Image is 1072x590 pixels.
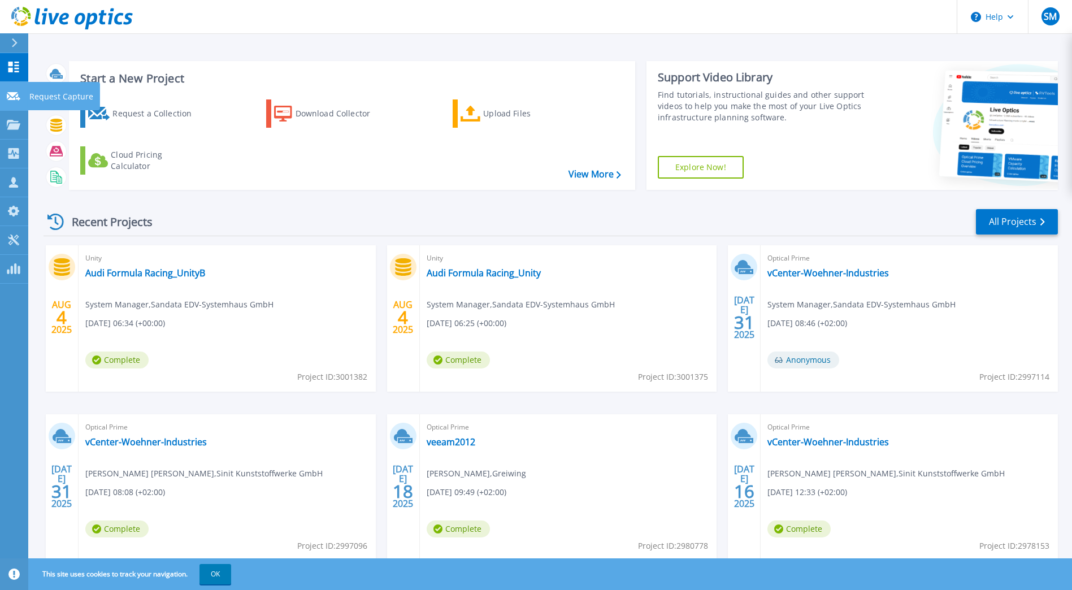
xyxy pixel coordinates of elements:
span: System Manager , Sandata EDV-Systemhaus GmbH [767,298,956,311]
a: All Projects [976,209,1058,235]
a: Audi Formula Racing_UnityB [85,267,205,279]
a: Request a Collection [80,99,206,128]
span: Anonymous [767,352,839,368]
span: [DATE] 06:34 (+00:00) [85,317,165,329]
h3: Start a New Project [80,72,620,85]
span: Unity [427,252,710,264]
span: 31 [51,487,72,496]
a: vCenter-Woehner-Industries [767,436,889,448]
span: 4 [57,313,67,322]
span: Unity [85,252,369,264]
span: Project ID: 3001375 [638,371,708,383]
a: vCenter-Woehner-Industries [85,436,207,448]
div: Download Collector [296,102,386,125]
div: Find tutorials, instructional guides and other support videos to help you make the most of your L... [658,89,867,123]
a: vCenter-Woehner-Industries [767,267,889,279]
span: [DATE] 12:33 (+02:00) [767,486,847,498]
span: System Manager , Sandata EDV-Systemhaus GmbH [85,298,274,311]
span: This site uses cookies to track your navigation. [31,564,231,584]
a: veeam2012 [427,436,475,448]
a: Upload Files [453,99,579,128]
div: Support Video Library [658,70,867,85]
a: Download Collector [266,99,392,128]
div: Request a Collection [112,102,203,125]
span: [DATE] 08:08 (+02:00) [85,486,165,498]
span: 16 [734,487,754,496]
span: System Manager , Sandata EDV-Systemhaus GmbH [427,298,615,311]
span: Optical Prime [427,421,710,433]
span: Project ID: 2980778 [638,540,708,552]
div: [DATE] 2025 [734,466,755,507]
span: Optical Prime [767,252,1051,264]
span: 4 [398,313,408,322]
a: Explore Now! [658,156,744,179]
div: Recent Projects [44,208,168,236]
span: [DATE] 06:25 (+00:00) [427,317,506,329]
a: Cloud Pricing Calculator [80,146,206,175]
span: Complete [427,520,490,537]
span: [PERSON_NAME] [PERSON_NAME] , Sinit Kunststoffwerke GmbH [85,467,323,480]
span: Project ID: 2978153 [979,540,1049,552]
span: Optical Prime [767,421,1051,433]
div: [DATE] 2025 [51,466,72,507]
a: Audi Formula Racing_Unity [427,267,541,279]
span: [PERSON_NAME] [PERSON_NAME] , Sinit Kunststoffwerke GmbH [767,467,1005,480]
span: Optical Prime [85,421,369,433]
div: AUG 2025 [51,297,72,338]
span: SM [1044,12,1057,21]
span: Project ID: 2997114 [979,371,1049,383]
span: Complete [427,352,490,368]
span: [DATE] 09:49 (+02:00) [427,486,506,498]
span: Complete [767,520,831,537]
span: [PERSON_NAME] , Greiwing [427,467,526,480]
span: 31 [734,318,754,327]
a: View More [568,169,621,180]
span: Complete [85,520,149,537]
div: [DATE] 2025 [734,297,755,338]
div: AUG 2025 [392,297,414,338]
div: Cloud Pricing Calculator [111,149,201,172]
span: Project ID: 2997096 [297,540,367,552]
span: Complete [85,352,149,368]
div: [DATE] 2025 [392,466,414,507]
button: OK [199,564,231,584]
span: 18 [393,487,413,496]
span: [DATE] 08:46 (+02:00) [767,317,847,329]
span: Project ID: 3001382 [297,371,367,383]
p: Request Capture [29,82,93,111]
div: Upload Files [483,102,574,125]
